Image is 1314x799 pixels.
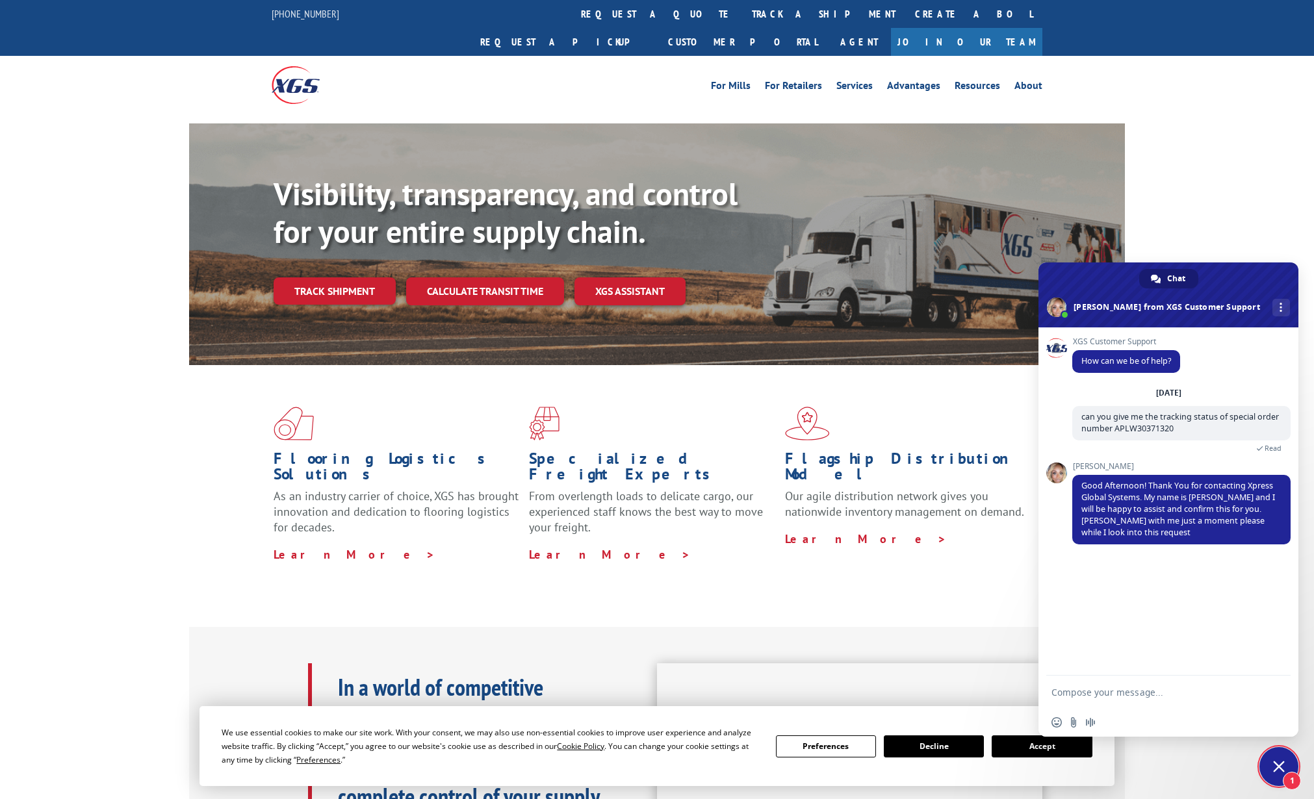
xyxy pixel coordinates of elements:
[470,28,658,56] a: Request a pickup
[274,407,314,440] img: xgs-icon-total-supply-chain-intelligence-red
[776,735,876,757] button: Preferences
[711,81,751,95] a: For Mills
[887,81,940,95] a: Advantages
[200,706,1114,786] div: Cookie Consent Prompt
[836,81,873,95] a: Services
[406,277,564,305] a: Calculate transit time
[529,488,775,546] p: From overlength loads to delicate cargo, our experienced staff knows the best way to move your fr...
[1265,444,1282,453] span: Read
[1272,299,1290,316] div: More channels
[1085,717,1096,728] span: Audio message
[274,488,519,535] span: As an industry carrier of choice, XGS has brought innovation and dedication to flooring logistics...
[1081,411,1279,434] span: can you give me the tracking status of special order number APLW30371320
[274,451,519,488] h1: Flooring Logistics Solutions
[222,726,760,767] div: We use essential cookies to make our site work. With your consent, we may also use non-essential ...
[765,81,822,95] a: For Retailers
[1156,389,1181,397] div: [DATE]
[1072,462,1291,471] span: [PERSON_NAME]
[274,277,396,305] a: Track shipment
[785,531,947,546] a: Learn More >
[1081,355,1171,366] span: How can we be of help?
[1139,269,1198,288] div: Chat
[1051,687,1257,698] textarea: Compose your message...
[529,407,560,440] img: xgs-icon-focused-on-flooring-red
[1051,717,1062,728] span: Insert an emoji
[574,277,686,305] a: XGS ASSISTANT
[785,451,1031,488] h1: Flagship Distribution Model
[1081,480,1275,538] span: Good Afternoon! Thank You for contacting Xpress Global Systems. My name is [PERSON_NAME] and I wi...
[1283,772,1301,790] span: 1
[529,547,691,562] a: Learn More >
[274,547,435,562] a: Learn More >
[891,28,1042,56] a: Join Our Team
[827,28,891,56] a: Agent
[296,754,341,765] span: Preferences
[1167,269,1185,288] span: Chat
[272,7,339,20] a: [PHONE_NUMBER]
[529,451,775,488] h1: Specialized Freight Experts
[785,488,1024,519] span: Our agile distribution network gives you nationwide inventory management on demand.
[785,407,830,440] img: xgs-icon-flagship-distribution-model-red
[557,741,604,752] span: Cookie Policy
[884,735,984,757] button: Decline
[1014,81,1042,95] a: About
[1068,717,1079,728] span: Send a file
[274,173,738,251] b: Visibility, transparency, and control for your entire supply chain.
[1259,747,1298,786] div: Close chat
[955,81,1000,95] a: Resources
[1072,337,1180,346] span: XGS Customer Support
[658,28,827,56] a: Customer Portal
[992,735,1092,757] button: Accept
